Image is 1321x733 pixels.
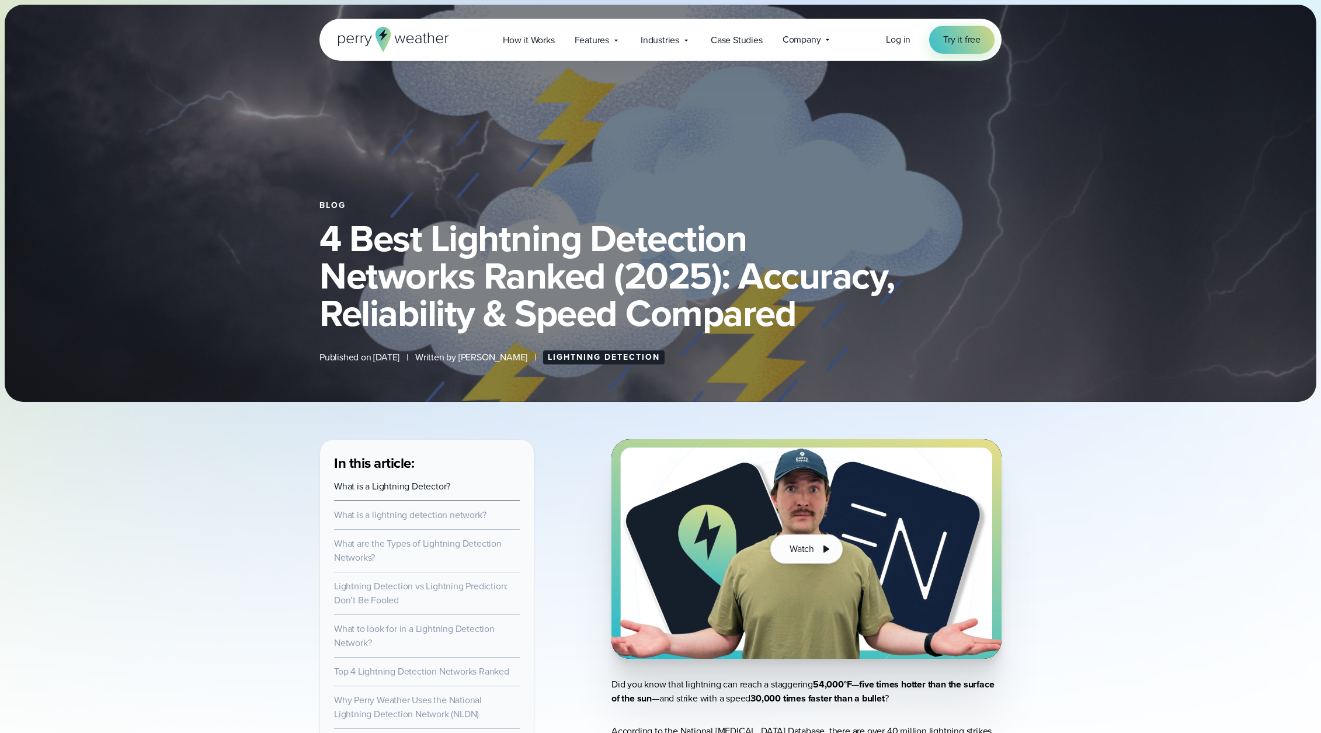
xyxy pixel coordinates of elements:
[534,350,536,364] span: |
[750,692,884,705] strong: 30,000 times faster than a bullet
[543,350,665,364] a: Lightning Detection
[886,33,910,47] a: Log in
[611,678,994,705] strong: five times hotter than the surface of the sun
[943,33,981,47] span: Try it free
[783,33,821,47] span: Company
[886,33,910,46] span: Log in
[711,33,763,47] span: Case Studies
[493,28,565,52] a: How it Works
[334,665,509,678] a: Top 4 Lightning Detection Networks Ranked
[929,26,995,54] a: Try it free
[334,537,502,564] a: What are the Types of Lightning Detection Networks?
[334,622,495,649] a: What to look for in a Lightning Detection Network?
[334,693,482,721] a: Why Perry Weather Uses the National Lightning Detection Network (NLDN)
[770,534,843,564] button: Watch
[334,454,520,473] h3: In this article:
[415,350,527,364] span: Written by [PERSON_NAME]
[334,480,450,493] a: What is a Lightning Detector?
[334,508,486,522] a: What is a lightning detection network?
[406,350,408,364] span: |
[503,33,555,47] span: How it Works
[611,678,1002,706] p: Did you know that lightning can reach a staggering — —and strike with a speed ?
[701,28,773,52] a: Case Studies
[334,579,508,607] a: Lightning Detection vs Lightning Prediction: Don’t Be Fooled
[319,220,1002,332] h1: 4 Best Lightning Detection Networks Ranked (2025): Accuracy, Reliability & Speed Compared
[575,33,609,47] span: Features
[813,678,851,691] strong: 54,000°F
[641,33,679,47] span: Industries
[319,350,399,364] span: Published on [DATE]
[790,542,814,556] span: Watch
[319,201,1002,210] div: Blog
